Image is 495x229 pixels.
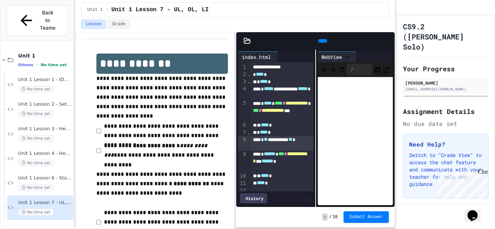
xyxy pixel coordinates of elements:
[318,77,393,205] iframe: Web Preview
[409,140,482,149] h3: Need Help?
[18,200,72,206] span: Unit 1 Lesson 7 - UL, OL, LI
[108,20,130,29] button: Grade
[87,7,103,13] span: Unit 1
[18,209,54,216] span: No time set
[18,52,72,59] span: Unit 1
[344,211,389,223] button: Submit Answer
[329,214,332,220] span: /
[18,101,72,107] span: Unit 1 Lesson 2 - Setting Up HTML Doc
[81,20,106,29] button: Lesson
[403,119,488,128] div: No due date set
[18,77,72,83] span: Unit 1 Lesson 1 - IDE Interaction
[238,71,247,78] div: 2
[374,65,381,74] button: Console
[435,169,488,199] iframe: chat widget
[18,110,54,117] span: No time set
[18,135,54,142] span: No time set
[409,152,482,188] p: Switch to "Grade View" to access the chat feature and communicate with your teacher for help and ...
[18,63,33,67] span: 6 items
[465,200,488,222] iframe: chat widget
[238,85,247,100] div: 4
[18,184,54,191] span: No time set
[332,214,337,220] span: 10
[329,65,337,74] span: Forward
[405,80,486,86] div: [PERSON_NAME]
[240,193,267,203] div: History
[18,175,72,181] span: Unit 1 Lesson 6 - Station Activity
[18,160,54,166] span: No time set
[347,64,373,75] div: /
[338,65,345,74] button: Refresh
[238,173,247,180] div: 10
[238,64,247,71] div: 1
[318,53,345,61] div: WebView
[403,106,488,116] h2: Assignment Details
[405,86,486,92] div: [EMAIL_ADDRESS][DOMAIN_NAME]
[247,79,251,84] span: Fold line
[238,100,247,122] div: 5
[321,65,328,74] span: Back
[18,126,72,132] span: Unit 1 Lesson 3 - Headers and Paragraph tags
[247,71,251,77] span: Fold line
[322,213,328,221] span: -
[36,62,38,68] span: •
[383,65,390,74] button: Open in new tab
[238,51,278,62] div: index.html
[18,150,72,157] span: Unit 1 Lesson 4 - Headlines Lab
[238,129,247,136] div: 7
[39,9,56,32] span: Back to Teams
[247,130,251,135] span: Fold line
[106,7,108,13] span: /
[18,86,54,93] span: No time set
[403,64,488,74] h2: Your Progress
[238,180,247,187] div: 11
[238,78,247,85] div: 3
[111,5,209,14] span: Unit 1 Lesson 7 - UL, OL, LI
[238,122,247,129] div: 6
[403,21,488,52] h1: CS9.2 ([PERSON_NAME] Solo)
[238,53,274,61] div: index.html
[238,187,247,194] div: 12
[349,214,383,220] span: Submit Answer
[7,5,67,36] button: Back to Teams
[41,63,67,67] span: No time set
[238,136,247,150] div: 8
[3,3,50,46] div: Chat with us now!Close
[238,151,247,173] div: 9
[318,51,357,62] div: WebView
